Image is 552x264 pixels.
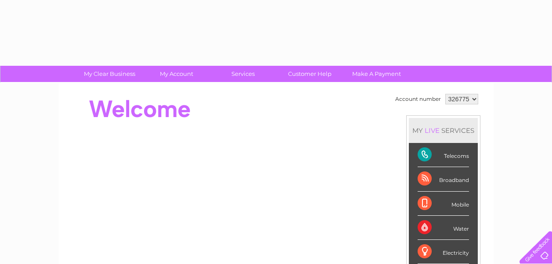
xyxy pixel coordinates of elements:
[340,66,413,82] a: Make A Payment
[73,66,146,82] a: My Clear Business
[418,216,469,240] div: Water
[409,118,478,143] div: MY SERVICES
[418,192,469,216] div: Mobile
[418,167,469,191] div: Broadband
[207,66,279,82] a: Services
[393,92,443,107] td: Account number
[418,240,469,264] div: Electricity
[418,143,469,167] div: Telecoms
[423,126,441,135] div: LIVE
[274,66,346,82] a: Customer Help
[140,66,213,82] a: My Account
